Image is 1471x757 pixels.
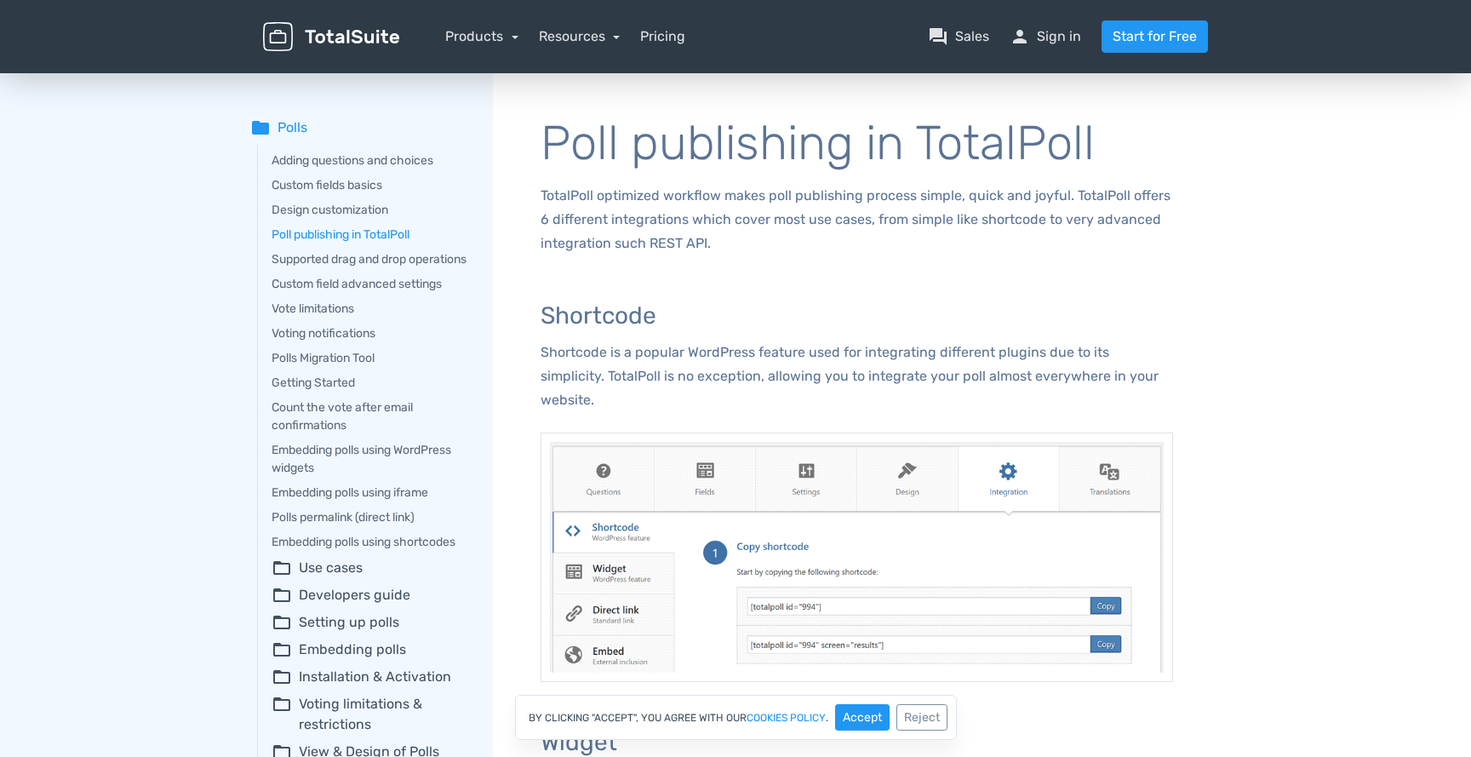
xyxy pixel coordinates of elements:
span: folder_open [272,585,292,605]
a: Vote limitations [272,300,469,318]
button: Accept [835,704,890,731]
a: Embedding polls using WordPress widgets [272,441,469,477]
a: Design customization [272,201,469,219]
span: folder_open [272,667,292,687]
summary: folder_openVoting limitations & restrictions [272,694,469,735]
a: Resources [539,28,621,44]
a: Voting notifications [272,324,469,342]
a: Start for Free [1102,20,1208,53]
a: question_answerSales [928,26,989,47]
a: personSign in [1010,26,1081,47]
a: Pricing [640,26,685,47]
p: TotalPoll optimized workflow makes poll publishing process simple, quick and joyful. TotalPoll of... [541,184,1173,255]
span: folder [250,118,271,138]
a: Count the vote after email confirmations [272,399,469,434]
span: folder_open [272,694,292,735]
a: Poll publishing in TotalPoll [272,226,469,244]
a: Custom field advanced settings [272,275,469,293]
summary: folderPolls [250,118,469,138]
a: Supported drag and drop operations [272,250,469,268]
span: folder_open [272,639,292,660]
a: cookies policy [747,713,826,723]
h3: Widget [541,730,1173,756]
summary: folder_openUse cases [272,558,469,578]
span: folder_open [272,612,292,633]
summary: folder_openInstallation & Activation [272,667,469,687]
h3: Shortcode [541,303,1173,330]
p: Shortcode is a popular WordPress feature used for integrating different plugins due to its simpli... [541,341,1173,412]
a: Embedding polls using shortcodes [272,533,469,551]
span: question_answer [928,26,948,47]
button: Reject [896,704,947,731]
summary: folder_openSetting up polls [272,612,469,633]
summary: folder_openEmbedding polls [272,639,469,660]
img: Shortcode integration [541,433,1173,681]
a: Adding questions and choices [272,152,469,169]
a: Products [445,28,518,44]
summary: folder_openDevelopers guide [272,585,469,605]
a: Embedding polls using iframe [272,484,469,502]
span: person [1010,26,1030,47]
a: Getting Started [272,374,469,392]
div: By clicking "Accept", you agree with our . [515,695,957,740]
a: Polls Migration Tool [272,349,469,367]
h1: Poll publishing in TotalPoll [541,118,1173,170]
a: Polls permalink (direct link) [272,508,469,526]
img: TotalSuite for WordPress [263,22,399,52]
span: folder_open [272,558,292,578]
a: Custom fields basics [272,176,469,194]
